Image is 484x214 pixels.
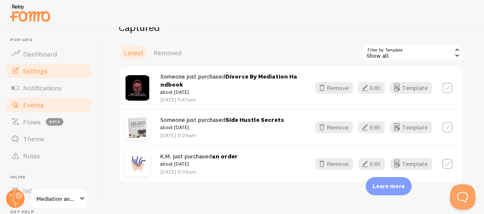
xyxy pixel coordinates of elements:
button: Edit [358,158,385,170]
a: Events [5,96,93,113]
span: Rules [23,152,40,160]
strong: Side Hustle Secrets [225,116,284,124]
div: Show all [362,44,464,61]
p: [DATE] 11:29am [160,132,284,139]
a: Inline [5,182,93,199]
span: Someone just purchased [160,73,300,96]
small: about [DATE] [160,88,300,96]
a: Edit [358,121,390,133]
iframe: Help Scout Beacon - Open [450,184,475,210]
img: s354604979392525313_p193_i5_w4000.png [125,75,150,101]
button: Edit [358,82,385,94]
a: Latest [119,44,148,61]
a: Dashboard [5,45,93,62]
a: Notifications [5,79,93,96]
button: Edit [358,121,385,133]
p: [DATE] 11:06am [160,168,238,175]
a: Theme [5,130,93,147]
strong: an order [212,152,238,160]
a: Settings [5,62,93,79]
button: Template [390,158,432,170]
span: K.M. just purchased [160,152,238,168]
span: Inline [23,186,40,195]
span: Latest [124,48,143,57]
span: Pop-ups [10,37,93,43]
span: Inline [10,175,93,180]
a: Flows beta [5,113,93,130]
button: Template [390,121,432,133]
button: Remove [315,158,353,170]
button: Template [390,82,432,94]
span: Notifications [23,84,62,92]
p: Learn more [373,182,405,190]
span: beta [46,118,63,126]
small: about [DATE] [160,124,284,131]
span: Removed [154,48,182,57]
small: about [DATE] [160,160,238,168]
a: Rules [5,147,93,164]
a: Edit [358,158,390,170]
button: Remove [315,82,353,94]
a: Edit [358,82,390,94]
span: Events [23,101,44,109]
p: [DATE] 11:47am [160,96,300,103]
a: Removed [148,44,187,61]
span: Mediation and Arbitration Offices of [PERSON_NAME], LLC [37,194,77,204]
img: purchase.jpg [125,151,150,177]
span: Someone just purchased [160,116,284,132]
img: s354604979392525313_p76_i3_w700.png [125,115,150,140]
span: Dashboard [23,50,57,58]
strong: Divorce By Mediation Handbook [160,73,297,88]
span: Theme [23,135,44,143]
span: Settings [23,67,48,75]
span: Flows [23,118,41,126]
div: Learn more [366,177,412,195]
img: fomo-relay-logo-orange.svg [9,2,51,24]
button: Remove [315,121,353,133]
a: Mediation and Arbitration Offices of [PERSON_NAME], LLC [31,189,88,209]
h2: Captured [119,21,464,34]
